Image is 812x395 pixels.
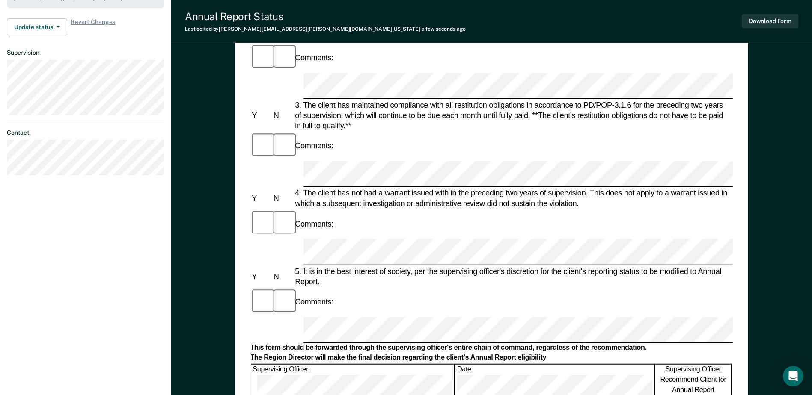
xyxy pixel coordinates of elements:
div: Y [250,271,271,281]
span: Revert Changes [71,18,115,35]
dt: Contact [7,129,164,136]
div: N [271,271,293,281]
div: Y [250,110,271,121]
div: Y [250,193,271,203]
div: This form should be forwarded through the supervising officer's entire chain of command, regardle... [250,344,732,353]
div: 5. It is in the best interest of society, per the supervising officer's discretion for the client... [293,266,732,286]
div: 4. The client has not had a warrant issued with in the preceding two years of supervision. This d... [293,188,732,209]
div: Comments: [293,141,335,151]
dt: Supervision [7,49,164,56]
button: Update status [7,18,67,35]
button: Download Form [742,14,798,28]
div: Comments: [293,219,335,229]
div: Last edited by [PERSON_NAME][EMAIL_ADDRESS][PERSON_NAME][DOMAIN_NAME][US_STATE] [185,26,466,32]
div: Open Intercom Messenger [783,366,803,386]
div: N [271,193,293,203]
span: a few seconds ago [422,26,466,32]
div: The Region Director will make the final decision regarding the client's Annual Report eligibility [250,354,732,363]
div: Annual Report Status [185,10,466,23]
div: Comments: [293,53,335,63]
div: 3. The client has maintained compliance with all restitution obligations in accordance to PD/POP-... [293,100,732,131]
div: Comments: [293,297,335,307]
div: N [271,110,293,121]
